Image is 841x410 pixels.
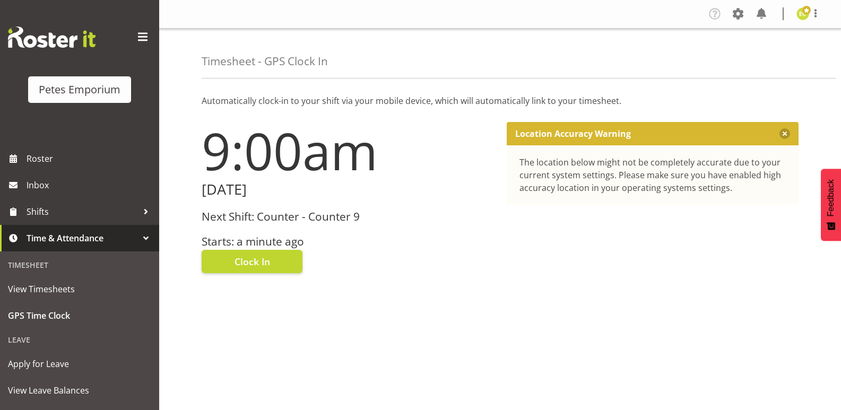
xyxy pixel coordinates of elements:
[3,377,157,404] a: View Leave Balances
[27,230,138,246] span: Time & Attendance
[202,211,494,223] h3: Next Shift: Counter - Counter 9
[3,276,157,302] a: View Timesheets
[202,94,799,107] p: Automatically clock-in to your shift via your mobile device, which will automatically link to you...
[235,255,270,268] span: Clock In
[519,156,786,194] div: The location below might not be completely accurate due to your current system settings. Please m...
[202,181,494,198] h2: [DATE]
[779,128,790,139] button: Close message
[202,55,328,67] h4: Timesheet - GPS Clock In
[27,177,154,193] span: Inbox
[796,7,809,20] img: emma-croft7499.jpg
[8,308,151,324] span: GPS Time Clock
[3,329,157,351] div: Leave
[3,254,157,276] div: Timesheet
[27,204,138,220] span: Shifts
[3,351,157,377] a: Apply for Leave
[202,122,494,179] h1: 9:00am
[8,382,151,398] span: View Leave Balances
[27,151,154,167] span: Roster
[8,281,151,297] span: View Timesheets
[39,82,120,98] div: Petes Emporium
[821,169,841,241] button: Feedback - Show survey
[202,250,302,273] button: Clock In
[515,128,631,139] p: Location Accuracy Warning
[8,356,151,372] span: Apply for Leave
[8,27,96,48] img: Rosterit website logo
[202,235,494,248] h3: Starts: a minute ago
[3,302,157,329] a: GPS Time Clock
[826,179,836,216] span: Feedback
